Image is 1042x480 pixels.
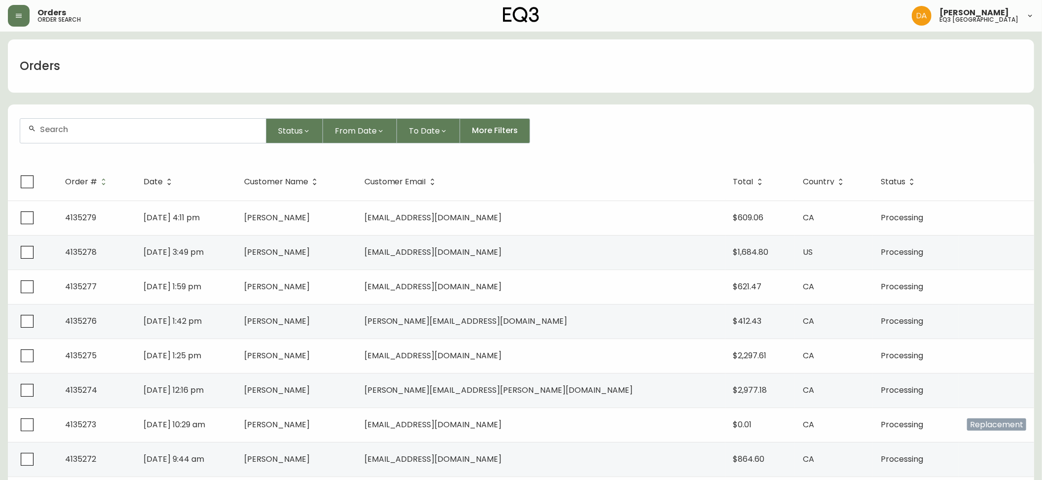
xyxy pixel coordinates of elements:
[65,350,97,361] span: 4135275
[335,125,377,137] span: From Date
[803,246,813,258] span: US
[939,9,1009,17] span: [PERSON_NAME]
[364,177,439,186] span: Customer Email
[881,212,923,223] span: Processing
[733,419,752,430] span: $0.01
[244,315,310,327] span: [PERSON_NAME]
[967,418,1026,431] span: Replacement
[144,179,163,185] span: Date
[733,315,762,327] span: $412.43
[65,419,96,430] span: 4135273
[803,212,814,223] span: CA
[364,246,502,258] span: [EMAIL_ADDRESS][DOMAIN_NAME]
[244,350,310,361] span: [PERSON_NAME]
[733,179,754,185] span: Total
[144,384,204,396] span: [DATE] 12:16 pm
[881,350,923,361] span: Processing
[881,281,923,292] span: Processing
[881,179,905,185] span: Status
[803,177,847,186] span: Country
[803,384,814,396] span: CA
[803,453,814,465] span: CA
[881,246,923,258] span: Processing
[733,246,769,258] span: $1,684.80
[881,384,923,396] span: Processing
[503,7,539,23] img: logo
[733,350,767,361] span: $2,297.61
[144,281,201,292] span: [DATE] 1:59 pm
[733,177,766,186] span: Total
[397,118,460,143] button: To Date
[364,179,426,185] span: Customer Email
[803,281,814,292] span: CA
[278,125,303,137] span: Status
[244,246,310,258] span: [PERSON_NAME]
[364,315,568,327] span: [PERSON_NAME][EMAIL_ADDRESS][DOMAIN_NAME]
[244,177,321,186] span: Customer Name
[144,212,200,223] span: [DATE] 4:11 pm
[65,281,97,292] span: 4135277
[409,125,440,137] span: To Date
[881,419,923,430] span: Processing
[364,281,502,292] span: [EMAIL_ADDRESS][DOMAIN_NAME]
[733,212,764,223] span: $609.06
[65,246,97,258] span: 4135278
[144,246,204,258] span: [DATE] 3:49 pm
[364,212,502,223] span: [EMAIL_ADDRESS][DOMAIN_NAME]
[244,179,308,185] span: Customer Name
[803,179,834,185] span: Country
[37,9,66,17] span: Orders
[364,453,502,465] span: [EMAIL_ADDRESS][DOMAIN_NAME]
[733,453,765,465] span: $864.60
[460,118,530,143] button: More Filters
[323,118,397,143] button: From Date
[65,315,97,327] span: 4135276
[733,281,762,292] span: $621.47
[144,453,204,465] span: [DATE] 9:44 am
[244,212,310,223] span: [PERSON_NAME]
[881,453,923,465] span: Processing
[803,350,814,361] span: CA
[939,17,1018,23] h5: eq3 [GEOGRAPHIC_DATA]
[244,281,310,292] span: [PERSON_NAME]
[37,17,81,23] h5: order search
[40,125,258,134] input: Search
[144,350,201,361] span: [DATE] 1:25 pm
[244,453,310,465] span: [PERSON_NAME]
[912,6,932,26] img: dd1a7e8db21a0ac8adbf82b84ca05374
[20,58,60,74] h1: Orders
[65,384,97,396] span: 4135274
[65,453,96,465] span: 4135272
[266,118,323,143] button: Status
[144,419,205,430] span: [DATE] 10:29 am
[244,384,310,396] span: [PERSON_NAME]
[144,177,176,186] span: Date
[881,315,923,327] span: Processing
[733,384,767,396] span: $2,977.18
[65,212,96,223] span: 4135279
[364,384,633,396] span: [PERSON_NAME][EMAIL_ADDRESS][PERSON_NAME][DOMAIN_NAME]
[65,177,110,186] span: Order #
[65,179,97,185] span: Order #
[803,315,814,327] span: CA
[144,315,202,327] span: [DATE] 1:42 pm
[364,350,502,361] span: [EMAIL_ADDRESS][DOMAIN_NAME]
[881,177,918,186] span: Status
[364,419,502,430] span: [EMAIL_ADDRESS][DOMAIN_NAME]
[803,419,814,430] span: CA
[472,125,518,136] span: More Filters
[244,419,310,430] span: [PERSON_NAME]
